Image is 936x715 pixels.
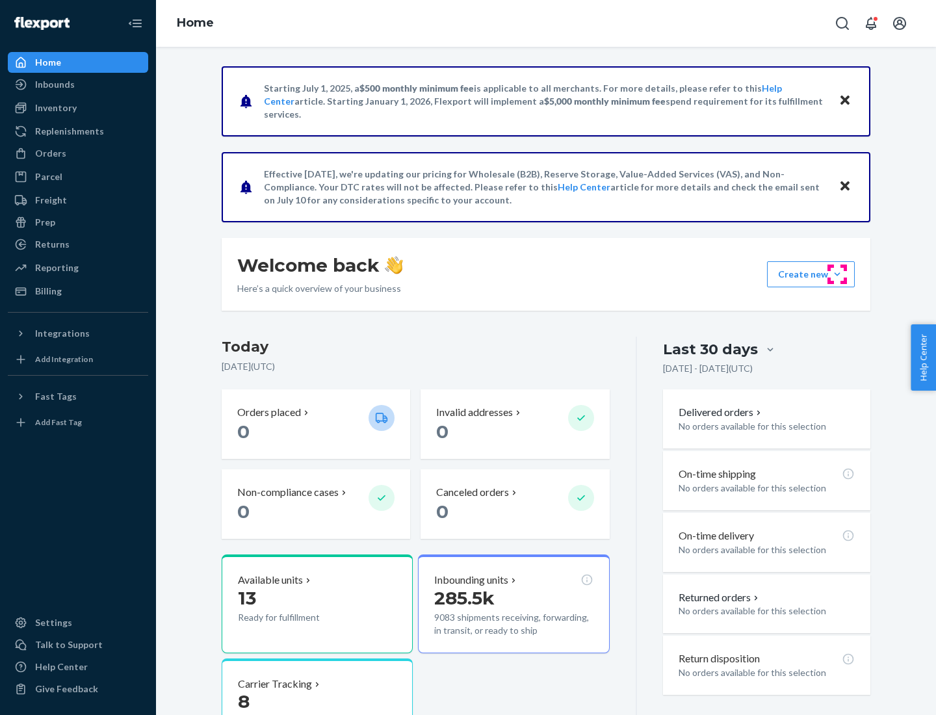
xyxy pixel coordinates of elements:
[35,78,75,91] div: Inbounds
[359,83,474,94] span: $500 monthly minimum fee
[767,261,855,287] button: Create new
[385,256,403,274] img: hand-wave emoji
[421,389,609,459] button: Invalid addresses 0
[434,573,508,588] p: Inbounding units
[222,469,410,539] button: Non-compliance cases 0
[8,143,148,164] a: Orders
[8,679,148,699] button: Give Feedback
[35,56,61,69] div: Home
[8,634,148,655] a: Talk to Support
[8,212,148,233] a: Prep
[418,554,609,653] button: Inbounding units285.5k9083 shipments receiving, forwarding, in transit, or ready to ship
[237,421,250,443] span: 0
[35,660,88,673] div: Help Center
[436,485,509,500] p: Canceled orders
[237,485,339,500] p: Non-compliance cases
[8,52,148,73] a: Home
[35,238,70,251] div: Returns
[166,5,224,42] ol: breadcrumbs
[663,362,753,375] p: [DATE] - [DATE] ( UTC )
[8,349,148,370] a: Add Integration
[237,405,301,420] p: Orders placed
[837,92,853,110] button: Close
[8,257,148,278] a: Reporting
[8,97,148,118] a: Inventory
[35,170,62,183] div: Parcel
[8,234,148,255] a: Returns
[264,82,826,121] p: Starting July 1, 2025, a is applicable to all merchants. For more details, please refer to this a...
[35,616,72,629] div: Settings
[238,690,250,712] span: 8
[544,96,666,107] span: $5,000 monthly minimum fee
[679,543,855,556] p: No orders available for this selection
[238,573,303,588] p: Available units
[237,500,250,523] span: 0
[35,417,82,428] div: Add Fast Tag
[222,389,410,459] button: Orders placed 0
[8,281,148,302] a: Billing
[558,181,610,192] a: Help Center
[238,587,256,609] span: 13
[679,482,855,495] p: No orders available for this selection
[679,528,754,543] p: On-time delivery
[122,10,148,36] button: Close Navigation
[8,121,148,142] a: Replenishments
[421,469,609,539] button: Canceled orders 0
[264,168,826,207] p: Effective [DATE], we're updating our pricing for Wholesale (B2B), Reserve Storage, Value-Added Se...
[35,327,90,340] div: Integrations
[14,17,70,30] img: Flexport logo
[222,337,610,357] h3: Today
[911,324,936,391] button: Help Center
[679,651,760,666] p: Return disposition
[858,10,884,36] button: Open notifications
[35,638,103,651] div: Talk to Support
[8,323,148,344] button: Integrations
[35,216,55,229] div: Prep
[35,147,66,160] div: Orders
[436,421,448,443] span: 0
[829,10,855,36] button: Open Search Box
[679,467,756,482] p: On-time shipping
[8,656,148,677] a: Help Center
[35,682,98,695] div: Give Feedback
[679,604,855,617] p: No orders available for this selection
[8,612,148,633] a: Settings
[887,10,913,36] button: Open account menu
[35,390,77,403] div: Fast Tags
[237,282,403,295] p: Here’s a quick overview of your business
[222,554,413,653] button: Available units13Ready for fulfillment
[35,194,67,207] div: Freight
[8,166,148,187] a: Parcel
[8,74,148,95] a: Inbounds
[35,101,77,114] div: Inventory
[237,253,403,277] h1: Welcome back
[837,177,853,196] button: Close
[8,412,148,433] a: Add Fast Tag
[8,386,148,407] button: Fast Tags
[35,261,79,274] div: Reporting
[436,405,513,420] p: Invalid addresses
[434,587,495,609] span: 285.5k
[35,354,93,365] div: Add Integration
[434,611,593,637] p: 9083 shipments receiving, forwarding, in transit, or ready to ship
[8,190,148,211] a: Freight
[35,285,62,298] div: Billing
[238,677,312,692] p: Carrier Tracking
[663,339,758,359] div: Last 30 days
[679,420,855,433] p: No orders available for this selection
[35,125,104,138] div: Replenishments
[238,611,358,624] p: Ready for fulfillment
[222,360,610,373] p: [DATE] ( UTC )
[177,16,214,30] a: Home
[679,666,855,679] p: No orders available for this selection
[679,405,764,420] button: Delivered orders
[436,500,448,523] span: 0
[679,590,761,605] button: Returned orders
